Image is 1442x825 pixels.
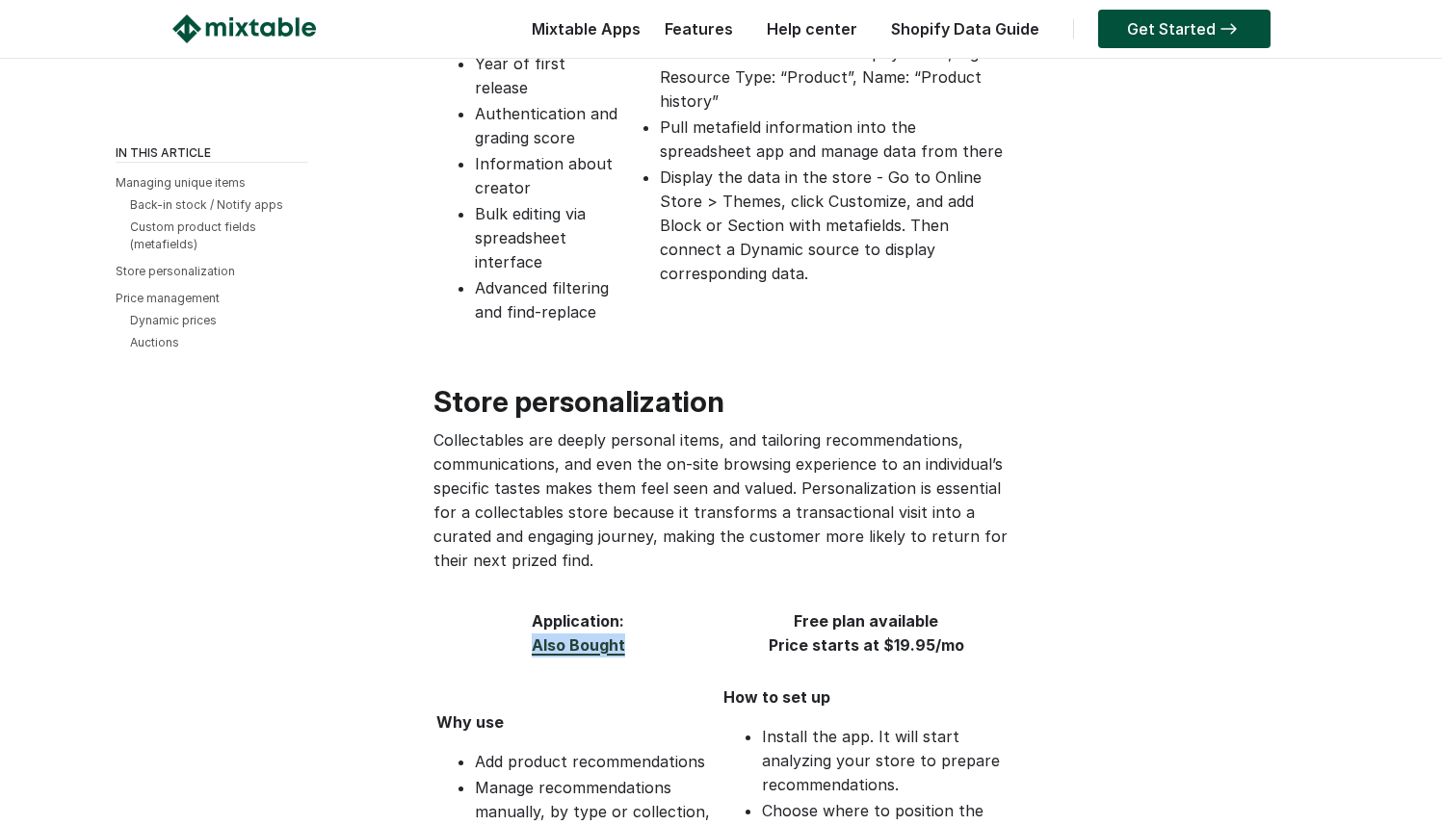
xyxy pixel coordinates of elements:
a: Also Bought [529,635,628,655]
a: Custom product fields (metafields) [130,219,256,251]
li: Add product recommendations [475,750,720,774]
img: Mixtable logo [172,14,316,43]
a: Get Started [1098,10,1271,48]
strong: Why use [436,712,504,732]
a: Store personalization [116,264,235,278]
a: Shopify Data Guide [881,19,1049,39]
h2: Store personalization [433,385,1011,419]
li: Define Metafields in the Shopify admin, e.g. Resource Type: “Product”, Name: “Product history” [660,41,1009,114]
div: IN THIS ARTICLE [116,144,308,163]
li: Advanced filtering and find-replace [475,276,617,324]
a: Features [655,19,743,39]
li: Year of first release [475,52,617,100]
div: Mixtable Apps [522,14,641,53]
li: Authentication and grading score [475,102,617,150]
li: Install the app. It will start analyzing your store to prepare recommendations. [762,725,1009,797]
strong: How to set up [723,687,830,707]
a: Price management [116,291,220,305]
th: Application: [435,608,721,658]
img: arrow-right.svg [1216,23,1242,35]
a: Help center [757,19,867,39]
p: Collectables are deeply personal items, and tailoring recommendations, communications, and even t... [433,428,1011,573]
a: Auctions [130,335,179,349]
th: Free plan available Price starts at $19.95/mo [722,608,1009,658]
a: Back-in stock / Notify apps [130,197,283,212]
li: Bulk editing via spreadsheet interface [475,202,617,274]
a: Managing unique items [116,175,246,190]
a: Dynamic prices [130,313,217,327]
li: Pull metafield information into the spreadsheet app and manage data from there [660,116,1009,164]
li: Information about creator [475,152,617,200]
li: Display the data in the store - Go to Online Store > Themes, click Customize, and add Block or Se... [660,166,1009,286]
